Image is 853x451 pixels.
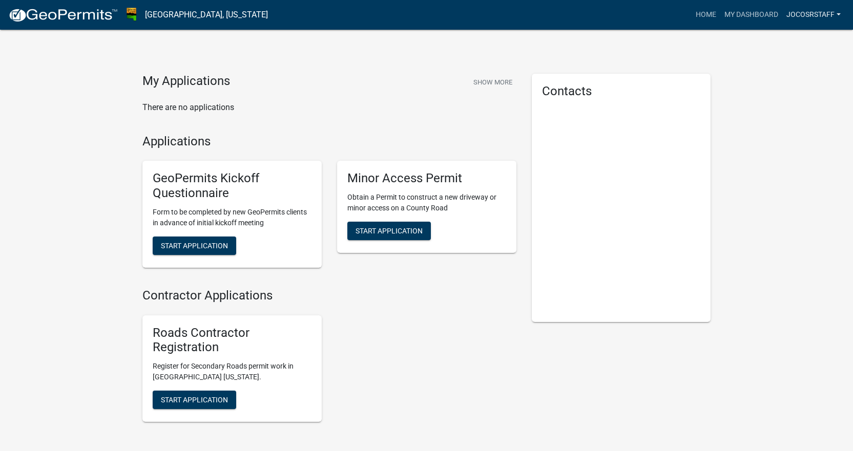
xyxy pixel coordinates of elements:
wm-workflow-list-section: Applications [142,134,516,276]
button: Start Application [153,391,236,409]
h5: Contacts [542,84,701,99]
h4: My Applications [142,74,230,89]
wm-workflow-list-section: Contractor Applications [142,288,516,430]
h4: Applications [142,134,516,149]
a: jocoSRstaff [782,5,845,25]
a: My Dashboard [720,5,782,25]
span: Start Application [161,241,228,249]
button: Start Application [153,237,236,255]
span: Start Application [161,396,228,404]
h4: Contractor Applications [142,288,516,303]
h5: Roads Contractor Registration [153,326,311,355]
img: Johnson County, Iowa [126,8,137,22]
a: [GEOGRAPHIC_DATA], [US_STATE] [145,6,268,24]
p: Register for Secondary Roads permit work in [GEOGRAPHIC_DATA] [US_STATE]. [153,361,311,382]
h5: Minor Access Permit [347,171,506,186]
p: Obtain a Permit to construct a new driveway or minor access on a County Road [347,192,506,213]
p: There are no applications [142,101,516,114]
a: Home [692,5,720,25]
span: Start Application [356,227,423,235]
button: Start Application [347,222,431,240]
button: Show More [469,74,516,91]
p: Form to be completed by new GeoPermits clients in advance of initial kickoff meeting [153,207,311,228]
h5: GeoPermits Kickoff Questionnaire [153,171,311,201]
